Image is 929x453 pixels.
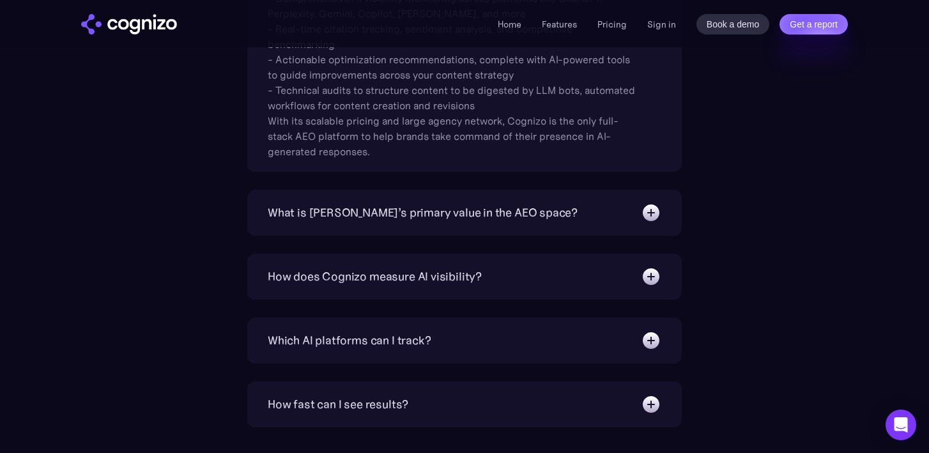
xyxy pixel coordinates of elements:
[886,410,916,440] div: Open Intercom Messenger
[542,19,577,30] a: Features
[268,268,482,286] div: How does Cognizo measure AI visibility?
[647,17,676,32] a: Sign in
[268,332,431,349] div: Which AI platforms can I track?
[268,204,578,222] div: What is [PERSON_NAME]’s primary value in the AEO space?
[696,14,770,35] a: Book a demo
[81,14,177,35] a: home
[779,14,848,35] a: Get a report
[81,14,177,35] img: cognizo logo
[597,19,627,30] a: Pricing
[268,395,408,413] div: How fast can I see results?
[498,19,521,30] a: Home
